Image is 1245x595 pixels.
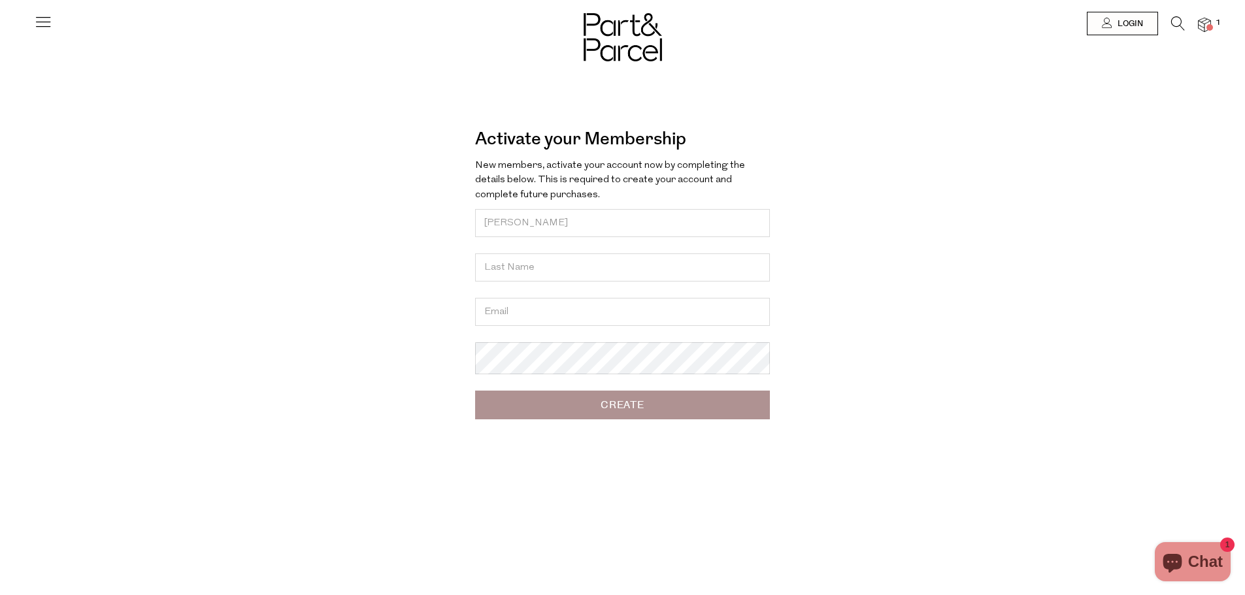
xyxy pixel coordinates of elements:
span: 1 [1212,17,1224,29]
a: Activate your Membership [475,124,686,154]
a: Login [1087,12,1158,35]
input: Create [475,391,770,419]
a: 1 [1198,18,1211,31]
p: New members, activate your account now by completing the details below. This is required to creat... [475,159,770,203]
img: Part&Parcel [584,13,662,61]
inbox-online-store-chat: Shopify online store chat [1151,542,1235,585]
input: Email [475,298,770,326]
input: Last Name [475,253,770,281]
input: First Name [475,209,770,237]
span: Login [1114,18,1143,29]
